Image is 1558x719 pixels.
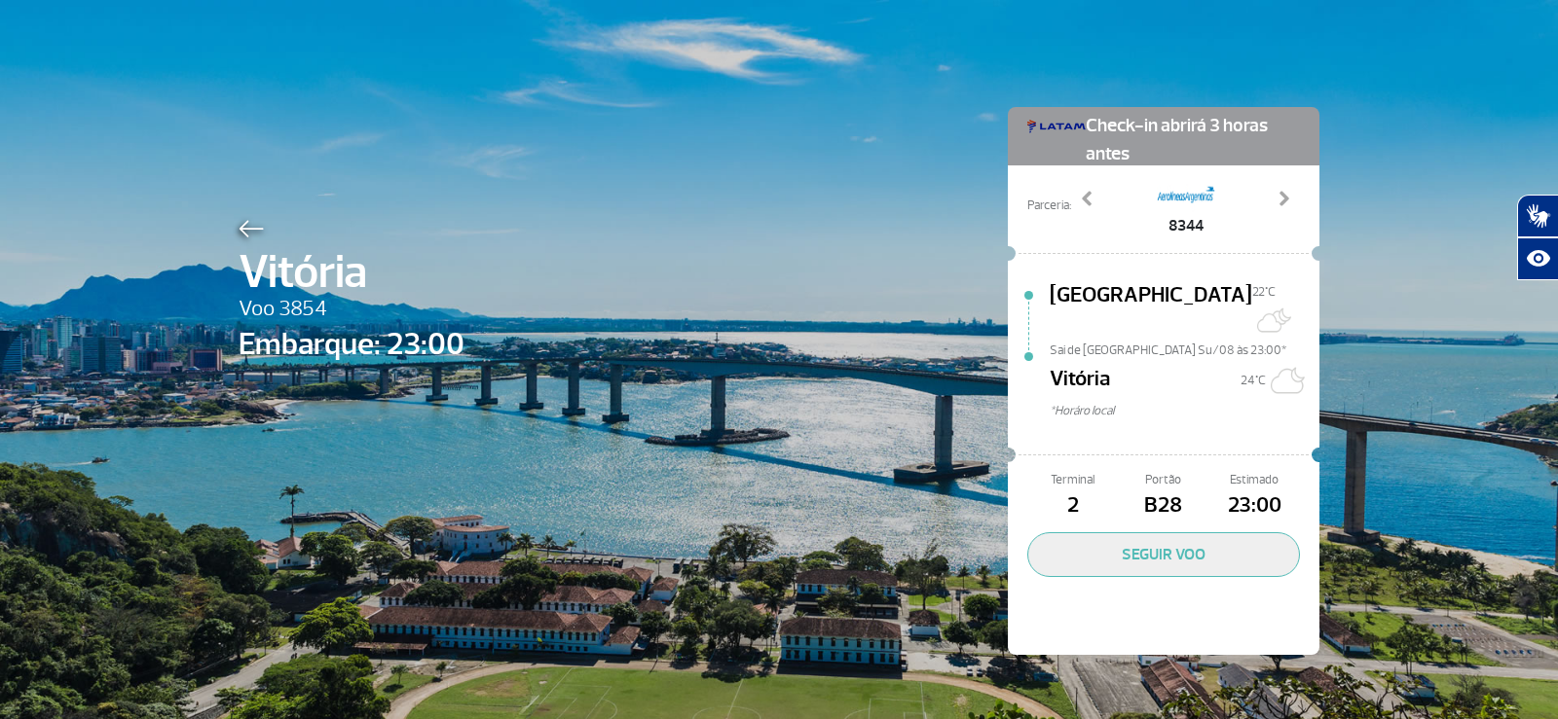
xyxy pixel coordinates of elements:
span: Check-in abrirá 3 horas antes [1086,107,1300,168]
img: Céu limpo [1266,361,1305,400]
img: Muitas nuvens [1252,301,1291,340]
span: Embarque: 23:00 [239,321,464,368]
span: 24°C [1241,373,1266,388]
span: Sai de [GEOGRAPHIC_DATA] Su/08 às 23:00* [1050,342,1319,355]
button: SEGUIR VOO [1027,532,1300,577]
span: 22°C [1252,284,1276,300]
span: Estimado [1209,471,1300,489]
span: Terminal [1027,471,1118,489]
button: Abrir tradutor de língua de sinais. [1517,195,1558,237]
span: Voo 3854 [239,293,464,326]
div: Plugin de acessibilidade da Hand Talk. [1517,195,1558,280]
span: [GEOGRAPHIC_DATA] [1050,279,1252,342]
span: Vitória [1050,363,1110,402]
span: 2 [1027,489,1118,522]
span: Portão [1118,471,1208,489]
button: Abrir recursos assistivos. [1517,237,1558,280]
span: *Horáro local [1050,402,1319,420]
span: B28 [1118,489,1208,522]
span: Vitória [239,237,464,307]
span: 23:00 [1209,489,1300,522]
span: Parceria: [1027,197,1071,215]
span: 8344 [1157,214,1215,237]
